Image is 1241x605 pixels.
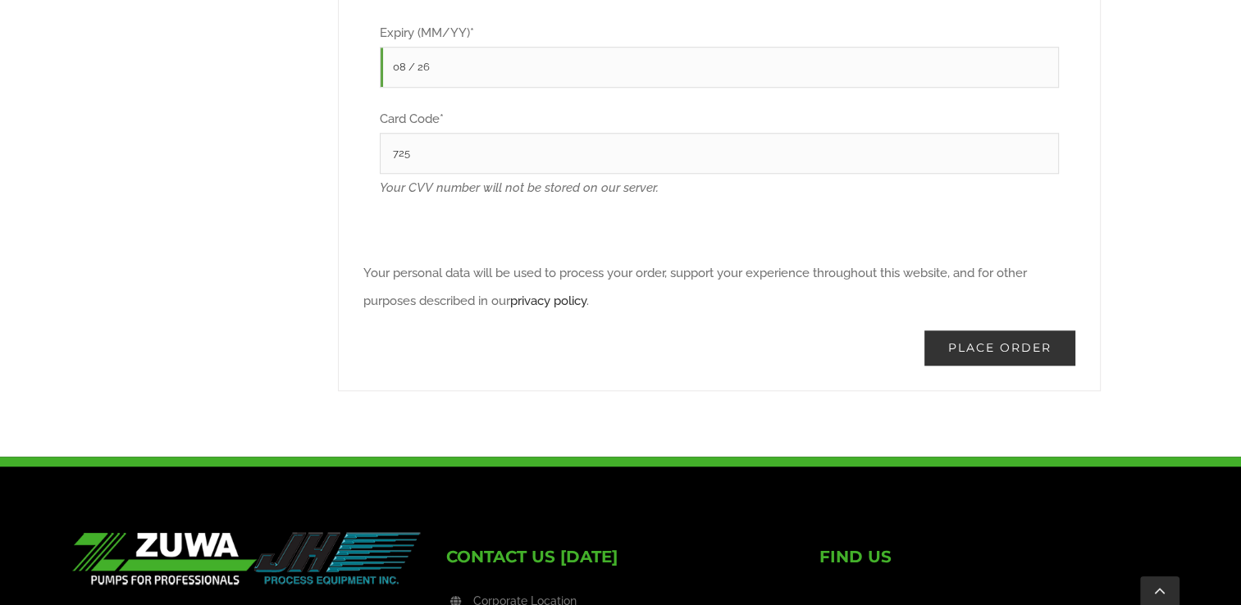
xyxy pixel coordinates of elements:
[380,133,1059,174] input: CVC
[380,25,474,40] label: Expiry (MM/YY)
[380,180,659,195] em: Your CVV number will not be stored on our server.
[380,111,444,126] label: Card Code
[446,544,796,569] h4: CONTACT US [DATE]
[363,259,1075,315] p: Your personal data will be used to process your order, support your experience throughout this we...
[924,330,1075,366] button: Place order
[380,47,1059,88] input: MM / YY
[510,293,586,308] a: privacy policy
[819,544,1169,569] h4: FIND US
